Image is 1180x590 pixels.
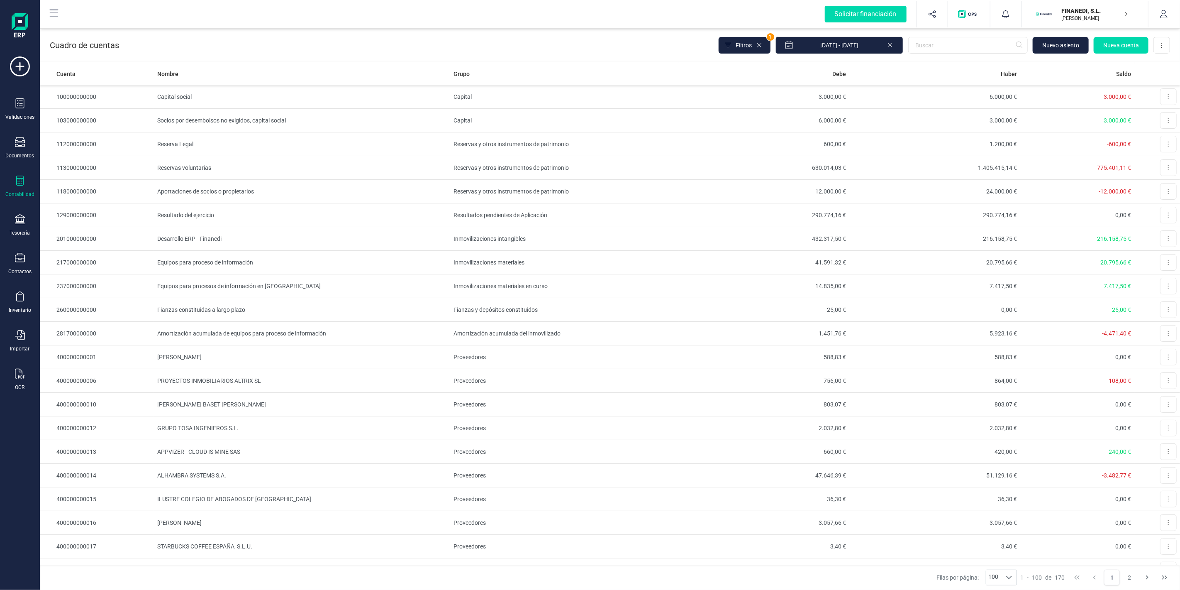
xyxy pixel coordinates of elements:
[1115,519,1131,526] span: 0,00 €
[1032,573,1042,582] span: 100
[678,109,849,132] td: 6.000,00 €
[849,227,1020,251] td: 216.158,75 €
[154,109,450,132] td: Socios por desembolsos no exigidos, capital social
[40,487,154,511] td: 400000000015
[1107,141,1131,147] span: -600,00 €
[1139,570,1155,585] button: Next Page
[1107,377,1131,384] span: -108,00 €
[849,345,1020,369] td: 588,83 €
[849,203,1020,227] td: 290.774,16 €
[154,535,450,558] td: STARBUCKS COFFEE ESPAÑA, S.L.U.
[937,570,1017,585] div: Filas por página:
[40,298,154,322] td: 260000000000
[678,227,849,251] td: 432.317,50 €
[849,535,1020,558] td: 3,40 €
[908,37,1028,54] input: Buscar
[849,109,1020,132] td: 3.000,00 €
[40,109,154,132] td: 103000000000
[767,33,774,41] span: 1
[1102,93,1131,100] span: -3.000,00 €
[678,535,849,558] td: 3,40 €
[1115,496,1131,502] span: 0,00 €
[450,109,678,132] td: Capital
[450,511,678,535] td: Proveedores
[678,156,849,180] td: 630.014,03 €
[154,227,450,251] td: Desarrollo ERP - Finanedi
[8,268,32,275] div: Contactos
[1032,1,1138,27] button: FIFINANEDI, S.L.[PERSON_NAME]
[1020,573,1065,582] div: -
[1062,15,1128,22] p: [PERSON_NAME]
[736,41,752,49] span: Filtros
[1062,7,1128,15] p: FINANEDI, S.L.
[450,274,678,298] td: Inmovilizaciones materiales en curso
[154,440,450,464] td: APPVIZER - CLOUD IS MINE SAS
[12,13,28,40] img: Logo Finanedi
[50,39,119,51] p: Cuadro de cuentas
[1115,354,1131,360] span: 0,00 €
[958,10,980,18] img: Logo de OPS
[1109,448,1131,455] span: 240,00 €
[450,440,678,464] td: Proveedores
[154,274,450,298] td: Equipos para procesos de información en [GEOGRAPHIC_DATA]
[1020,573,1024,582] span: 1
[154,511,450,535] td: [PERSON_NAME]
[40,274,154,298] td: 237000000000
[1097,235,1131,242] span: 216.158,75 €
[450,558,678,582] td: Proveedores
[40,416,154,440] td: 400000000012
[849,251,1020,274] td: 20.795,66 €
[1104,283,1131,289] span: 7.417,50 €
[815,1,917,27] button: Solicitar financiación
[1045,573,1051,582] span: de
[450,180,678,203] td: Reservas y otros instrumentos de patrimonio
[154,322,450,345] td: Amortización acumulada de equipos para proceso de información
[154,558,450,582] td: DIGITAL DATA SOLUTIONS B.V.
[450,322,678,345] td: Amortización acumulada del inmovilizado
[1069,570,1085,585] button: First Page
[1103,41,1139,49] span: Nueva cuenta
[1115,543,1131,550] span: 0,00 €
[678,416,849,440] td: 2.032,80 €
[678,440,849,464] td: 660,00 €
[849,369,1020,393] td: 864,00 €
[849,274,1020,298] td: 7.417,50 €
[849,464,1020,487] td: 51.129,16 €
[453,70,470,78] span: Grupo
[678,274,849,298] td: 14.835,00 €
[154,85,450,109] td: Capital social
[154,180,450,203] td: Aportaciones de socios o propietarios
[450,156,678,180] td: Reservas y otros instrumentos de patrimonio
[450,227,678,251] td: Inmovilizaciones intangibles
[40,156,154,180] td: 113000000000
[154,156,450,180] td: Reservas voluntarias
[1100,259,1131,266] span: 20.795,66 €
[849,322,1020,345] td: 5.923,16 €
[40,440,154,464] td: 400000000013
[849,132,1020,156] td: 1.200,00 €
[450,464,678,487] td: Proveedores
[849,511,1020,535] td: 3.057,66 €
[1094,37,1148,54] button: Nueva cuenta
[678,487,849,511] td: 36,30 €
[678,298,849,322] td: 25,00 €
[154,369,450,393] td: PROYECTOS INMOBILIARIOS ALTRIX SL
[678,251,849,274] td: 41.591,32 €
[678,393,849,416] td: 803,07 €
[849,393,1020,416] td: 803,07 €
[40,345,154,369] td: 400000000001
[154,132,450,156] td: Reserva Legal
[849,440,1020,464] td: 420,00 €
[154,203,450,227] td: Resultado del ejercicio
[9,307,31,313] div: Inventario
[40,227,154,251] td: 201000000000
[450,416,678,440] td: Proveedores
[678,464,849,487] td: 47.646,39 €
[678,369,849,393] td: 756,00 €
[719,37,770,54] button: Filtros
[6,152,34,159] div: Documentos
[450,345,678,369] td: Proveedores
[1115,425,1131,431] span: 0,00 €
[678,558,849,582] td: 63,00 €
[1115,401,1131,408] span: 0,00 €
